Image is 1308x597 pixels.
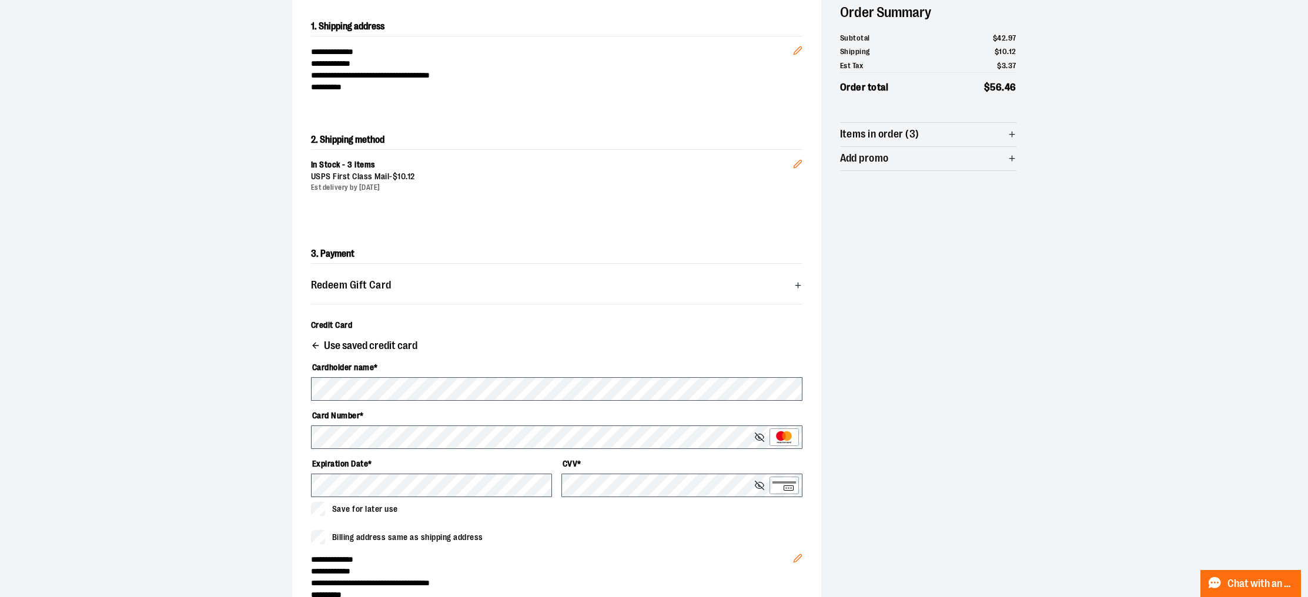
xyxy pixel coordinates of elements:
span: Billing address same as shipping address [332,531,483,544]
span: 42 [997,33,1006,42]
span: Save for later use [332,503,398,515]
span: 12 [407,172,415,181]
span: 46 [1005,82,1016,93]
label: Card Number * [311,405,802,425]
h2: 3. Payment [311,244,802,264]
span: . [1006,61,1008,70]
div: In Stock - 3 items [311,159,793,171]
span: Add promo [840,153,889,164]
div: USPS First Class Mail - [311,171,793,183]
span: Shipping [840,46,870,58]
input: Billing address same as shipping address [311,530,325,544]
button: Chat with an Expert [1200,570,1302,597]
span: Items in order (3) [840,129,919,140]
label: CVV * [561,454,802,474]
label: Cardholder name * [311,357,802,377]
span: Use saved credit card [324,340,417,351]
span: 3 [1002,61,1006,70]
span: . [406,172,407,181]
label: Expiration Date * [311,454,552,474]
span: $ [984,82,991,93]
span: $ [995,47,999,56]
span: 12 [1009,47,1016,56]
span: 10 [397,172,406,181]
h2: 1. Shipping address [311,17,802,36]
button: Redeem Gift Card [311,273,802,297]
span: Credit Card [311,320,353,330]
span: Redeem Gift Card [311,280,392,291]
button: Use saved credit card [311,340,417,354]
h2: 2. Shipping method [311,130,802,149]
span: Est Tax [840,60,864,72]
span: 56 [990,82,1002,93]
span: $ [993,33,998,42]
span: Order total [840,80,889,95]
span: $ [997,61,1002,70]
button: Items in order (3) [840,123,1016,146]
span: 10 [999,47,1007,56]
span: 37 [1008,61,1016,70]
button: Edit [784,140,812,182]
button: Edit [784,27,812,68]
span: Subtotal [840,32,870,44]
span: $ [393,172,398,181]
span: 97 [1008,33,1016,42]
div: Est delivery by [DATE] [311,183,793,193]
span: Chat with an Expert [1227,578,1294,589]
span: . [1002,82,1005,93]
button: Edit [784,535,812,576]
span: . [1007,47,1009,56]
span: . [1006,33,1008,42]
button: Add promo [840,147,1016,170]
input: Save for later use [311,502,325,516]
